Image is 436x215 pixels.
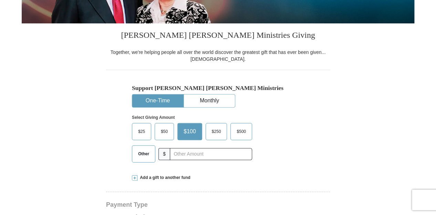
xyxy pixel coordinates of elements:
[137,175,190,181] span: Add a gift to another fund
[132,94,183,107] button: One-Time
[157,126,171,137] span: $50
[158,148,170,160] span: $
[132,84,304,92] h5: Support [PERSON_NAME] [PERSON_NAME] Ministries
[233,126,249,137] span: $500
[106,49,330,63] div: Together, we're helping people all over the world discover the greatest gift that has ever been g...
[106,202,330,207] h4: Payment Type
[132,115,175,120] strong: Select Giving Amount
[135,149,153,159] span: Other
[106,23,330,49] h3: [PERSON_NAME] [PERSON_NAME] Ministries Giving
[208,126,225,137] span: $250
[184,94,235,107] button: Monthly
[135,126,148,137] span: $25
[170,148,252,160] input: Other Amount
[180,126,199,137] span: $100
